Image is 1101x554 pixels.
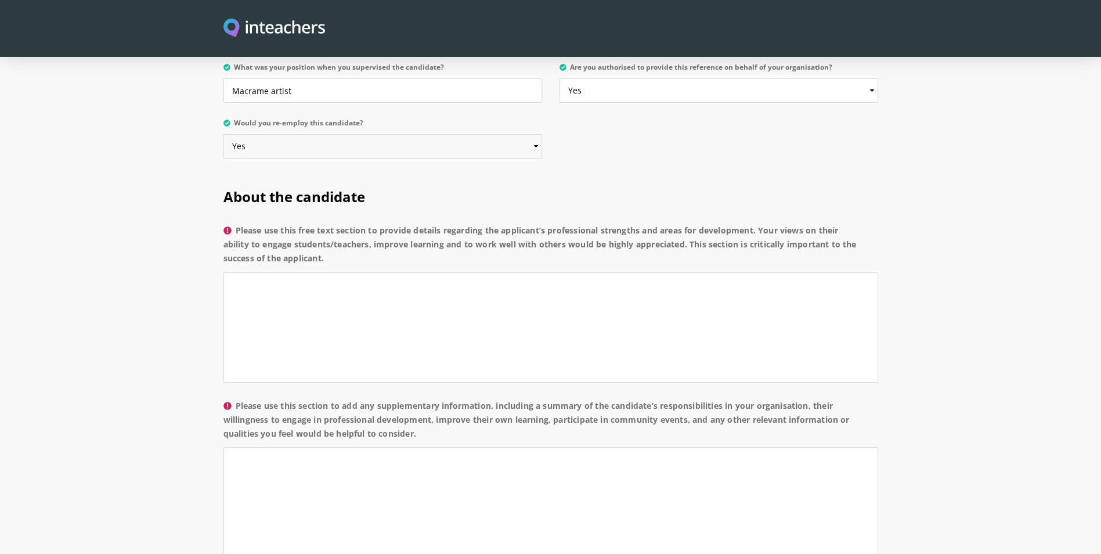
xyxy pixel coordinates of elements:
label: Are you authorised to provide this reference on behalf of your organisation? [559,63,878,78]
label: What was your position when you supervised the candidate? [223,63,542,78]
label: Please use this free text section to provide details regarding the applicant’s professional stren... [223,224,878,272]
a: Visit this site's homepage [223,19,326,39]
label: Would you re-employ this candidate? [223,119,542,134]
span: About the candidate [223,187,365,206]
label: Please use this section to add any supplementary information, including a summary of the candidat... [223,399,878,448]
img: Inteachers [223,19,326,39]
